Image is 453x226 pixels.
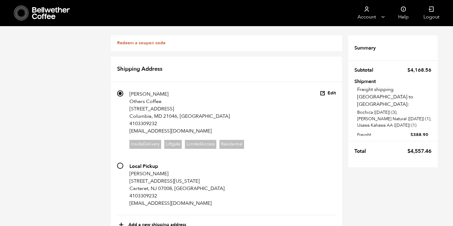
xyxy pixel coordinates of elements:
input: Local Pickup [PERSON_NAME] [STREET_ADDRESS][US_STATE] Carteret, NJ 07008, [GEOGRAPHIC_DATA] 41033... [117,163,123,169]
p: [STREET_ADDRESS][US_STATE] [129,177,225,185]
p: Columbia, MD 21046, [GEOGRAPHIC_DATA] [129,113,247,120]
button: Edit [320,90,336,96]
span: Liftgate [164,140,182,149]
th: Subtotal [354,64,377,77]
p: [EMAIL_ADDRESS][DOMAIN_NAME] [129,200,225,207]
p: [EMAIL_ADDRESS][DOMAIN_NAME] [129,127,247,135]
p: [PERSON_NAME] [129,90,247,98]
span: LimitedAccess [185,140,216,149]
span: $ [407,67,410,73]
span: InsideDelivery [129,140,161,149]
span: $ [410,132,413,138]
th: Total [354,145,370,158]
p: [STREET_ADDRESS] [129,105,247,113]
p: Others Coffee [129,98,247,105]
input: [PERSON_NAME] Others Coffee [STREET_ADDRESS] Columbia, MD 21046, [GEOGRAPHIC_DATA] 4103309232 [EM... [117,90,123,97]
p: Freight shipping [GEOGRAPHIC_DATA] to [GEOGRAPHIC_DATA]: [357,86,431,108]
a: Redeem a coupon code [117,40,165,46]
p: [PERSON_NAME] [129,170,225,177]
h2: Shipping Address [111,57,342,82]
th: Shipment [354,79,390,83]
span: Residential [219,140,244,149]
bdi: 4,168.56 [407,67,431,73]
bdi: 4,557.46 [407,148,431,155]
p: 4103309232 [129,192,225,200]
label: Freight shipping: [357,131,428,146]
span: $ [407,148,410,155]
p: Carteret, NJ 07008, [GEOGRAPHIC_DATA] [129,185,225,192]
strong: Local Pickup [129,163,158,170]
bdi: 388.90 [410,132,428,138]
th: Summary [354,42,379,54]
p: 4103309232 [129,120,247,127]
p: Bochica ([DATE]) (3), [PERSON_NAME] Natural ([DATE]) (1), Usawa Kahawa AA ([DATE]) (1) [357,109,431,129]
